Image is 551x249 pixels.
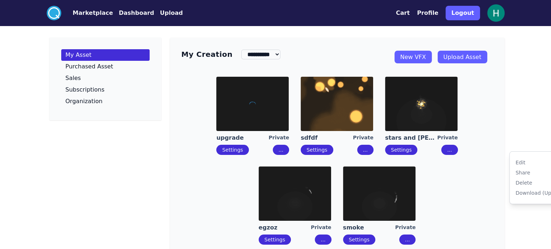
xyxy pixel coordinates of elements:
button: ... [441,145,458,155]
a: Marketplace [61,9,113,17]
a: stars and [PERSON_NAME] [385,134,437,142]
a: Dashboard [113,9,154,17]
button: Logout [446,6,480,20]
button: Settings [343,235,375,245]
p: Sales [66,75,81,81]
a: egzoz [259,224,311,232]
div: Private [437,134,458,142]
a: Organization [61,96,150,107]
button: Marketplace [73,9,113,17]
a: sdfdf [301,134,353,142]
a: Purchased Asset [61,61,150,72]
div: Delete [515,179,532,186]
button: ... [357,145,373,155]
a: Logout [446,3,480,23]
a: Settings [264,237,285,242]
button: ... [399,235,416,245]
p: Organization [66,98,103,104]
a: Upload [154,9,183,17]
a: Settings [306,147,327,153]
a: Settings [349,237,370,242]
button: Settings [301,145,333,155]
img: profile [487,4,505,22]
button: Settings [216,145,249,155]
a: Sales [61,72,150,84]
img: imgAlt [259,166,331,221]
a: Subscriptions [61,84,150,96]
a: Settings [391,147,412,153]
button: Dashboard [119,9,154,17]
p: Subscriptions [66,87,105,93]
div: Share [515,169,530,176]
img: imgAlt [216,77,289,131]
button: Settings [385,145,417,155]
img: imgAlt [301,77,373,131]
a: Upload Asset [438,51,487,63]
div: Edit [515,159,525,166]
p: Purchased Asset [66,64,113,69]
div: Private [395,224,416,232]
h3: My Creation [181,49,233,59]
button: ... [315,235,331,245]
a: smoke [343,224,395,232]
button: Upload [160,9,183,17]
button: ... [273,145,289,155]
img: imgAlt [385,77,458,131]
button: Profile [417,9,438,17]
div: Private [311,224,331,232]
a: upgrade [216,134,268,142]
img: imgAlt [343,166,416,221]
button: Settings [259,235,291,245]
a: Settings [222,147,243,153]
div: Private [353,134,373,142]
a: My Asset [61,49,150,61]
div: Private [268,134,289,142]
p: My Asset [66,52,92,58]
a: New VFX [395,51,432,63]
button: Cart [396,9,410,17]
